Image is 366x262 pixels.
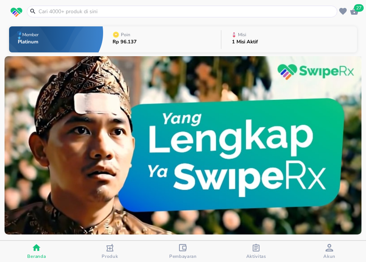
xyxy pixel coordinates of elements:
button: MemberPlatinum [9,25,103,54]
button: 10 [45,240,53,247]
span: Aktivitas [246,253,266,259]
p: Platinum [18,40,40,44]
span: Produk [102,253,118,259]
button: Produk [73,241,147,262]
button: 8 [36,240,44,247]
button: 7 [32,240,39,247]
button: 4 [18,240,26,247]
span: Lihat Semua [325,238,360,247]
button: Pembayaran [147,241,220,262]
p: Poin [121,32,130,37]
p: Member [22,32,39,37]
button: 1 [5,240,12,247]
button: 27 [349,6,360,17]
button: 5 [23,240,30,247]
p: Misi [238,32,246,37]
button: Lihat Semua [322,236,361,250]
span: Akun [323,253,335,259]
span: Pembayaran [169,253,197,259]
button: PoinRp 96.137 [103,25,221,54]
button: 3 [14,240,21,247]
input: Cari 4000+ produk di sini [38,8,335,15]
button: 6 [27,240,35,247]
img: 4fabec04-7a90-48a5-87fd-181eccac3bd4.jpeg [5,56,361,234]
button: Akun [293,241,366,262]
button: 9 [41,240,48,247]
button: 2 [9,240,17,247]
p: Rp 96.137 [113,40,137,44]
button: Misi1 Misi Aktif [221,25,357,54]
button: Aktivitas [219,241,293,262]
span: Beranda [27,253,46,259]
img: logo_swiperx_s.bd005f3b.svg [11,8,22,17]
p: 1 Misi Aktif [232,40,258,44]
span: 27 [354,4,364,12]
